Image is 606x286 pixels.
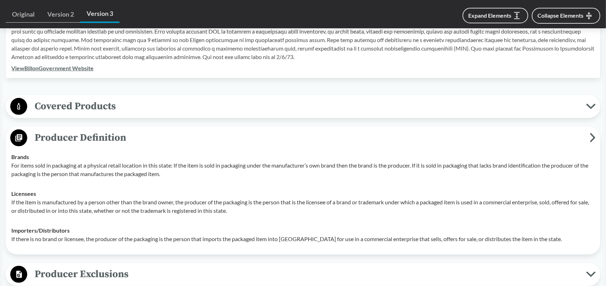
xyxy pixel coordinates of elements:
[11,198,595,215] p: If the item is manufactured by a person other than the brand owner, the producer of the packaging...
[532,8,600,24] button: Collapse Elements
[8,265,598,284] button: Producer Exclusions
[11,19,595,61] p: Loremi Dolor Sitame Cons 177 adi elitseddoe te inc utlaboree do mag 4827 Aliquae Adminim. Ven qui...
[80,6,119,23] a: Version 3
[41,6,80,23] a: Version 2
[27,130,590,146] span: Producer Definition
[6,6,41,23] a: Original
[11,65,94,71] a: ViewBillonGovernment Website
[463,8,528,23] button: Expand Elements
[11,153,29,160] strong: Brands
[27,98,586,114] span: Covered Products
[8,98,598,116] button: Covered Products
[27,266,586,282] span: Producer Exclusions
[11,161,595,178] p: For items sold in packaging at a physical retail location in this state: If the item is sold in p...
[11,235,595,243] p: If there is no brand or licensee, the producer of the packaging is the person that imports the pa...
[11,190,36,197] strong: Licensees
[11,227,70,234] strong: Importers/​Distributors
[8,129,598,147] button: Producer Definition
